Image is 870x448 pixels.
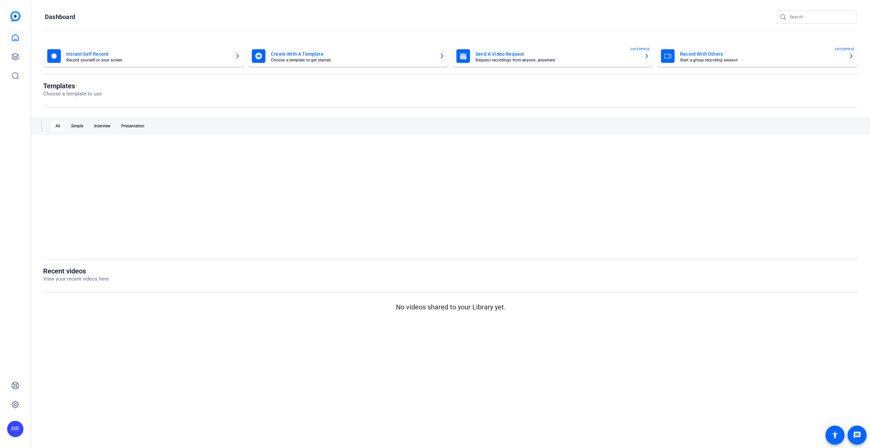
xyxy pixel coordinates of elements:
mat-card-subtitle: Choose a template to get started [271,58,434,62]
h1: Recent videos [43,267,109,275]
h1: Dashboard [45,13,75,21]
button: Create With A TemplateChoose a template to get started [248,45,449,67]
button: Instant Self RecordRecord yourself or your screen [43,45,244,67]
div: Simple [67,121,87,131]
button: Send A Video RequestRequest recordings from anyone, anywhereENTERPRISE [452,45,654,67]
mat-card-subtitle: Start a group recording session [680,58,843,62]
button: Record With OthersStart a group recording sessionENTERPRISE [657,45,858,67]
span: ENTERPRISE [835,47,855,52]
mat-icon: accessibility [831,431,839,439]
mat-card-title: Instant Self Record [66,50,229,58]
mat-card-title: Record With Others [680,50,843,58]
div: All [51,121,64,131]
mat-card-title: Create With A Template [271,50,434,58]
div: RR [7,421,23,437]
mat-card-title: Send A Video Request [475,50,639,58]
h1: Templates [43,82,102,90]
p: View your recent videos here [43,275,109,283]
span: ENTERPRISE [630,47,650,52]
div: Presentation [117,121,149,131]
input: Search [790,13,851,21]
div: Interview [90,121,115,131]
mat-card-subtitle: Request recordings from anyone, anywhere [475,58,639,62]
p: No videos shared to your Library yet. [43,302,858,312]
p: Choose a template to use [43,90,102,98]
mat-icon: message [853,431,861,439]
mat-card-subtitle: Record yourself or your screen [66,58,229,62]
img: blue-gradient.svg [10,11,21,21]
